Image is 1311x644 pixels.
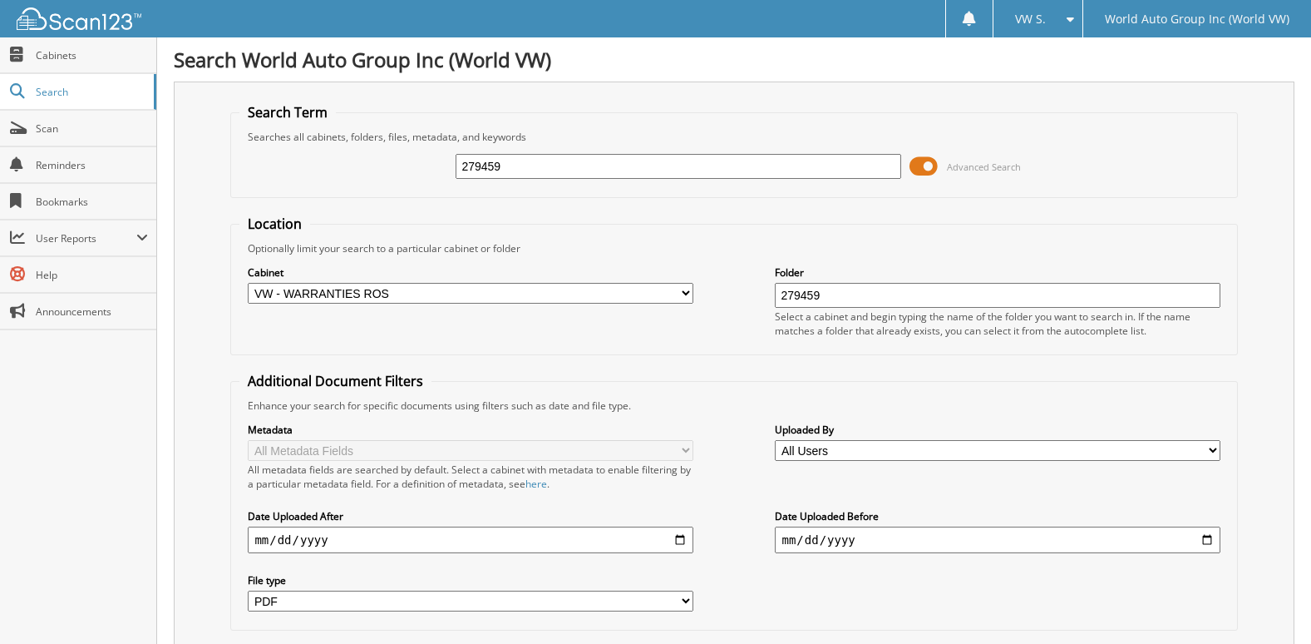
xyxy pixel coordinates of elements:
[239,399,1228,413] div: Enhance your search for specific documents using filters such as date and file type.
[17,7,141,30] img: scan123-logo-white.svg
[775,423,1220,437] label: Uploaded By
[947,161,1021,173] span: Advanced Search
[239,130,1228,144] div: Searches all cabinets, folders, files, metadata, and keywords
[239,215,310,233] legend: Location
[36,85,145,99] span: Search
[36,158,148,172] span: Reminders
[775,265,1220,280] label: Folder
[1105,14,1289,24] span: World Auto Group Inc (World VW)
[174,46,1294,73] h1: Search World Auto Group Inc (World VW)
[36,305,148,319] span: Announcements
[1015,14,1046,24] span: VW S.
[248,509,692,523] label: Date Uploaded After
[775,509,1220,523] label: Date Uploaded Before
[239,372,431,390] legend: Additional Document Filters
[248,463,692,491] div: All metadata fields are searched by default. Select a cabinet with metadata to enable filtering b...
[775,527,1220,553] input: end
[239,103,336,121] legend: Search Term
[775,310,1220,338] div: Select a cabinet and begin typing the name of the folder you want to search in. If the name match...
[248,573,692,587] label: File type
[239,241,1228,255] div: Optionally limit your search to a particular cabinet or folder
[525,477,547,491] a: here
[248,527,692,553] input: start
[36,121,148,136] span: Scan
[36,231,136,245] span: User Reports
[36,48,148,62] span: Cabinets
[36,268,148,282] span: Help
[248,265,692,280] label: Cabinet
[36,195,148,209] span: Bookmarks
[248,423,692,437] label: Metadata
